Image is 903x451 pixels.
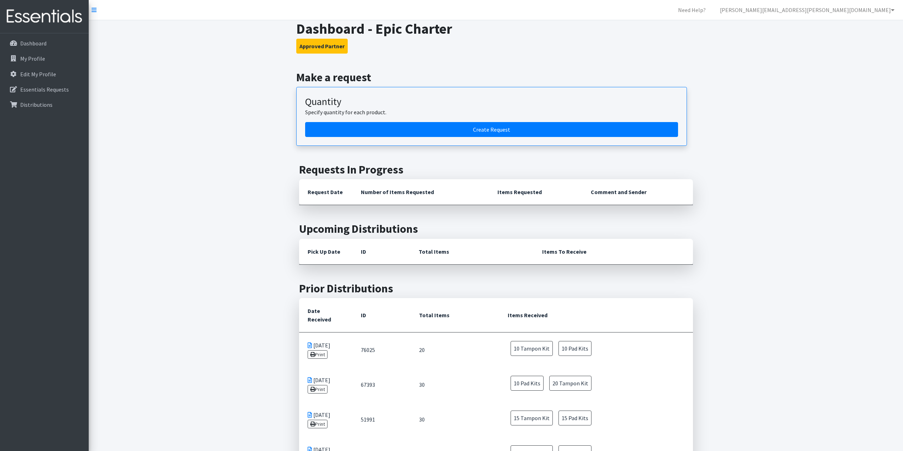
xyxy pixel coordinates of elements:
[352,179,489,205] th: Number of Items Requested
[305,96,678,108] h3: Quantity
[3,82,86,97] a: Essentials Requests
[299,332,352,368] td: [DATE]
[20,71,56,78] p: Edit My Profile
[3,5,86,28] img: HumanEssentials
[499,298,693,332] th: Items Received
[489,179,582,205] th: Items Requested
[299,282,693,295] h2: Prior Distributions
[511,376,544,391] span: 10 Pad Kits
[558,341,591,356] span: 10 Pad Kits
[410,239,534,265] th: Total Items
[308,350,328,359] a: Print
[305,122,678,137] a: Create a request by quantity
[299,402,352,437] td: [DATE]
[3,67,86,81] a: Edit My Profile
[714,3,900,17] a: [PERSON_NAME][EMAIL_ADDRESS][PERSON_NAME][DOMAIN_NAME]
[411,298,499,332] th: Total Items
[296,71,695,84] h2: Make a request
[3,98,86,112] a: Distributions
[296,39,348,54] button: Approved Partner
[411,402,499,437] td: 30
[558,411,591,425] span: 15 Pad Kits
[299,163,693,176] h2: Requests In Progress
[582,179,693,205] th: Comment and Sender
[672,3,711,17] a: Need Help?
[511,411,553,425] span: 15 Tampon Kit
[549,376,591,391] span: 20 Tampon Kit
[299,298,352,332] th: Date Received
[308,385,328,394] a: Print
[511,341,553,356] span: 10 Tampon Kit
[534,239,693,265] th: Items To Receive
[352,298,411,332] th: ID
[305,108,678,116] p: Specify quantity for each product.
[299,239,352,265] th: Pick Up Date
[411,332,499,368] td: 20
[296,20,695,37] h1: Dashboard - Epic Charter
[352,367,411,402] td: 67393
[20,40,46,47] p: Dashboard
[299,222,693,236] h2: Upcoming Distributions
[352,402,411,437] td: 51991
[20,55,45,62] p: My Profile
[352,332,411,368] td: 76025
[3,51,86,66] a: My Profile
[20,86,69,93] p: Essentials Requests
[3,36,86,50] a: Dashboard
[411,367,499,402] td: 30
[299,179,352,205] th: Request Date
[308,420,328,428] a: Print
[20,101,53,108] p: Distributions
[352,239,410,265] th: ID
[299,367,352,402] td: [DATE]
